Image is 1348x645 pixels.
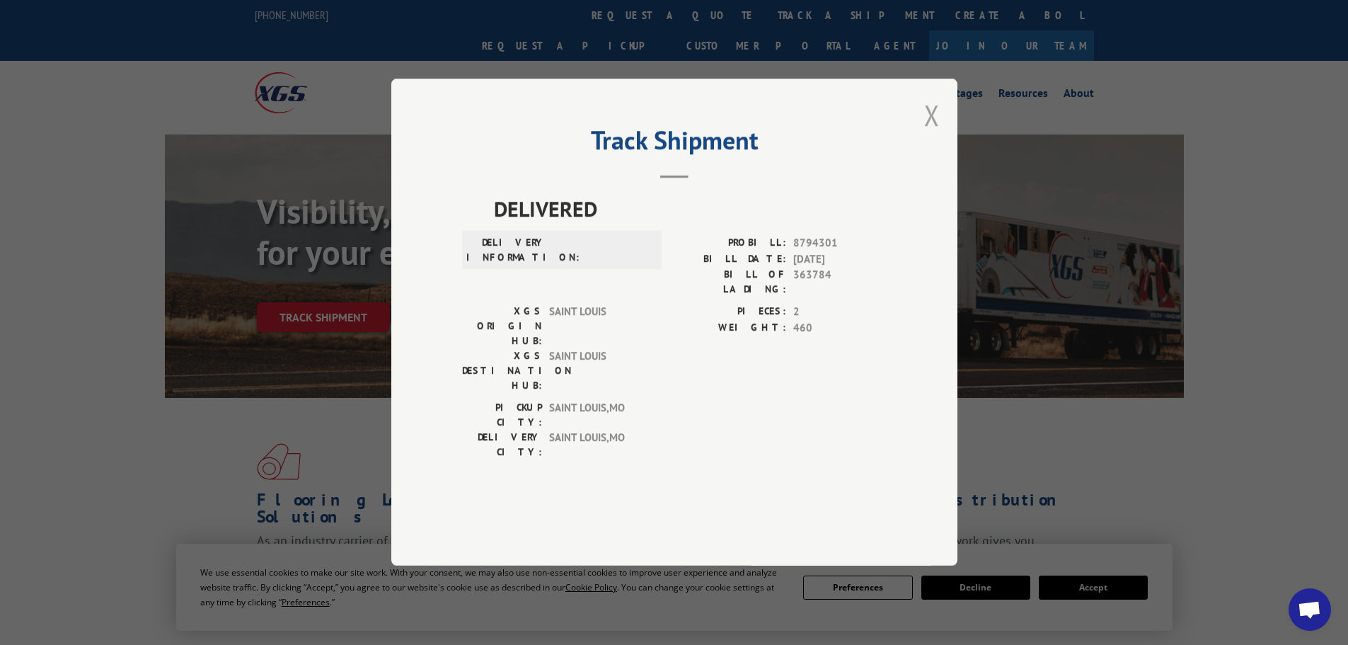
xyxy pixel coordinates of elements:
[1289,588,1331,631] div: Open chat
[462,401,542,430] label: PICKUP CITY:
[674,251,786,268] label: BILL DATE:
[549,349,645,394] span: SAINT LOUIS
[462,430,542,460] label: DELIVERY CITY:
[462,304,542,349] label: XGS ORIGIN HUB:
[793,251,887,268] span: [DATE]
[674,268,786,297] label: BILL OF LADING:
[462,349,542,394] label: XGS DESTINATION HUB:
[793,320,887,336] span: 460
[793,268,887,297] span: 363784
[549,430,645,460] span: SAINT LOUIS , MO
[494,193,887,225] span: DELIVERED
[674,236,786,252] label: PROBILL:
[466,236,546,266] label: DELIVERY INFORMATION:
[462,130,887,157] h2: Track Shipment
[793,304,887,321] span: 2
[674,320,786,336] label: WEIGHT:
[674,304,786,321] label: PIECES:
[549,401,645,430] span: SAINT LOUIS , MO
[793,236,887,252] span: 8794301
[549,304,645,349] span: SAINT LOUIS
[924,96,940,134] button: Close modal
